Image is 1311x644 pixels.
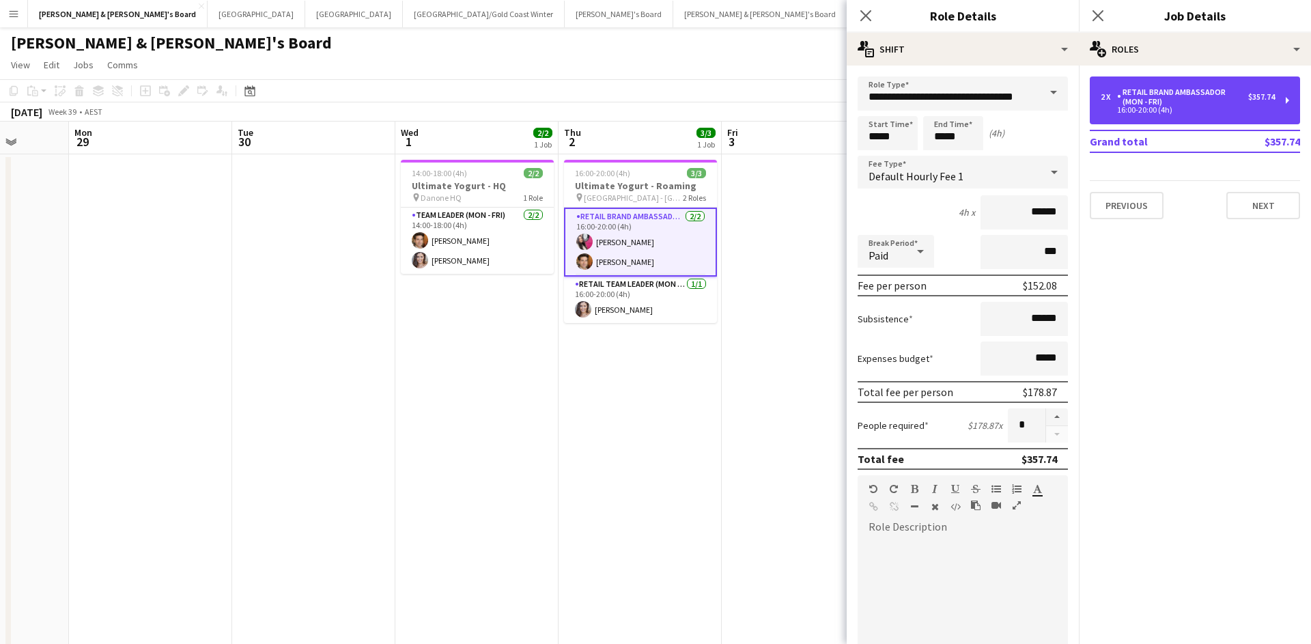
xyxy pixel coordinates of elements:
button: Text Color [1032,484,1042,494]
app-card-role: Team Leader (Mon - Fri)2/214:00-18:00 (4h)[PERSON_NAME][PERSON_NAME] [401,208,554,274]
span: Thu [564,126,581,139]
button: [GEOGRAPHIC_DATA] [305,1,403,27]
td: $357.74 [1220,130,1300,152]
app-job-card: 14:00-18:00 (4h)2/2Ultimate Yogurt - HQ Danone HQ1 RoleTeam Leader (Mon - Fri)2/214:00-18:00 (4h)... [401,160,554,274]
div: Total fee [858,452,904,466]
span: Jobs [73,59,94,71]
label: Expenses budget [858,352,933,365]
div: 1 Job [534,139,552,150]
span: Edit [44,59,59,71]
h3: Ultimate Yogurt - Roaming [564,180,717,192]
div: 1 Job [697,139,715,150]
span: 2/2 [533,128,552,138]
a: Jobs [68,56,99,74]
span: 2/2 [524,168,543,178]
button: Fullscreen [1012,500,1021,511]
h3: Job Details [1079,7,1311,25]
button: Redo [889,484,899,494]
app-card-role: RETAIL Team Leader (Mon - Fri)1/116:00-20:00 (4h)[PERSON_NAME] [564,277,717,323]
span: [GEOGRAPHIC_DATA] - [GEOGRAPHIC_DATA] [584,193,683,203]
button: Clear Formatting [930,501,940,512]
span: 2 Roles [683,193,706,203]
div: $357.74 [1248,92,1275,102]
button: Unordered List [991,484,1001,494]
span: View [11,59,30,71]
label: Subsistence [858,313,913,325]
span: 30 [236,134,253,150]
div: $357.74 [1021,452,1057,466]
button: Underline [950,484,960,494]
button: Insert video [991,500,1001,511]
button: HTML Code [950,501,960,512]
span: Danone HQ [421,193,462,203]
button: Horizontal Line [910,501,919,512]
div: Total fee per person [858,385,953,399]
span: Comms [107,59,138,71]
span: 16:00-20:00 (4h) [575,168,630,178]
span: 3 [725,134,738,150]
span: 14:00-18:00 (4h) [412,168,467,178]
h1: [PERSON_NAME] & [PERSON_NAME]'s Board [11,33,332,53]
span: 29 [72,134,92,150]
button: Previous [1090,192,1164,219]
span: Tue [238,126,253,139]
div: $178.87 x [968,419,1002,432]
span: Default Hourly Fee 1 [869,169,963,183]
button: Italic [930,484,940,494]
div: Fee per person [858,279,927,292]
div: 2 x [1101,92,1117,102]
div: RETAIL Brand Ambassador (Mon - Fri) [1117,87,1248,107]
button: Paste as plain text [971,500,981,511]
button: [PERSON_NAME] & [PERSON_NAME]'s Board [673,1,847,27]
app-job-card: 16:00-20:00 (4h)3/3Ultimate Yogurt - Roaming [GEOGRAPHIC_DATA] - [GEOGRAPHIC_DATA]2 RolesRETAIL B... [564,160,717,323]
span: Week 39 [45,107,79,117]
span: 1 Role [523,193,543,203]
span: Fri [727,126,738,139]
button: [PERSON_NAME] & [PERSON_NAME]'s Board [28,1,208,27]
button: Bold [910,484,919,494]
button: [GEOGRAPHIC_DATA]/Gold Coast Winter [403,1,565,27]
div: 16:00-20:00 (4h) [1101,107,1275,113]
h3: Role Details [847,7,1079,25]
a: Edit [38,56,65,74]
label: People required [858,419,929,432]
div: $152.08 [1023,279,1057,292]
button: Strikethrough [971,484,981,494]
span: 1 [399,134,419,150]
app-card-role: RETAIL Brand Ambassador (Mon - Fri)2/216:00-20:00 (4h)[PERSON_NAME][PERSON_NAME] [564,208,717,277]
button: [GEOGRAPHIC_DATA] [208,1,305,27]
a: Comms [102,56,143,74]
div: $178.87 [1023,385,1057,399]
span: 3/3 [696,128,716,138]
span: 2 [562,134,581,150]
span: 3/3 [687,168,706,178]
h3: Ultimate Yogurt - HQ [401,180,554,192]
button: Next [1226,192,1300,219]
button: Increase [1046,408,1068,426]
div: AEST [85,107,102,117]
span: Mon [74,126,92,139]
td: Grand total [1090,130,1220,152]
button: Undo [869,484,878,494]
button: Ordered List [1012,484,1021,494]
button: [PERSON_NAME]'s Board [565,1,673,27]
div: (4h) [989,127,1004,139]
div: Shift [847,33,1079,66]
div: Roles [1079,33,1311,66]
div: [DATE] [11,105,42,119]
span: Wed [401,126,419,139]
div: 4h x [959,206,975,219]
a: View [5,56,36,74]
span: Paid [869,249,888,262]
